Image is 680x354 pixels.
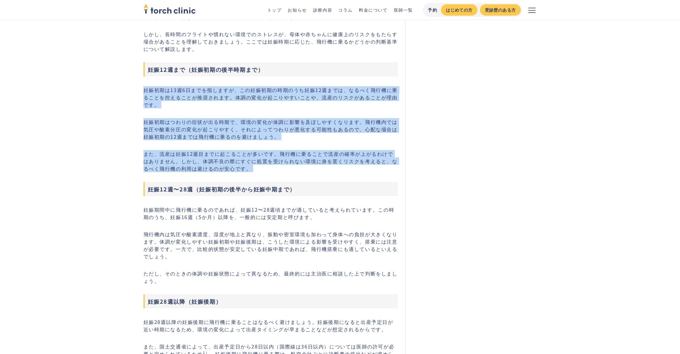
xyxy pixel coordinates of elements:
div: はじめての方 [446,7,472,13]
a: コラム [338,7,353,13]
p: 妊娠初期はつわりの症状が出る時期で、環境の変化が体調に影響を及ぼしやすくなります。飛行機内では気圧や酸素分圧の変化が起こりやすく、それによってつわりが悪化する可能性もあるので、心配な場合は妊娠初... [143,118,398,140]
p: 妊娠期間中に飛行機に乗るのであれば、妊娠12〜28週頃までが適していると考えられています。この時期のうち、妊娠16週（5か月）以降を、一般的には安定期と呼びます。 [143,206,398,221]
p: また、流産は妊娠12週目までに起こることが多いです。飛行機に乗ることで流産の確率が上がるわけではありません。しかし、体調不良の際にすぐに処置を受けられない環境に身を置くリスクを考えると、なるべく... [143,150,398,172]
p: 妊娠28週以降の妊娠後期に飛行機に乗ることはなるべく避けましょう。妊娠後期になると出産予定日が近い時期になるため、環境の変化によって出産タイミングが早まることなどが想定されるからです。 [143,318,398,333]
img: torch clinic [143,2,196,15]
p: 飛行機内は気圧や酸素濃度、湿度が地上と異なり、振動や密室環境も加わって身体への負担が大きくなります。体調が変化しやすい妊娠初期や妊娠後期は、こうした環境による影響を受けやすく、搭乗には注意が必要... [143,230,398,260]
div: 受診歴のある方 [485,7,516,13]
a: home [143,4,196,15]
a: 受診歴のある方 [480,4,521,16]
div: 予約 [428,7,437,13]
h3: 妊娠12週〜28週（妊娠初期の後半から妊娠中期まで） [143,182,398,196]
p: しかし、長時間のフライトや慣れない環境でのストレスが、母体や赤ちゃんに健康上のリスクをもたらす場合があることを理解しておきましょう。ここでは妊娠時期に応じた、飛行機に乗るかどうかの判断基準につい... [143,30,398,52]
a: トップ [267,7,282,13]
a: 診療内容 [313,7,332,13]
a: はじめての方 [441,4,477,16]
a: 医師一覧 [394,7,413,13]
h3: 妊娠12週まで（妊娠初期の後半時期まで） [143,62,398,76]
a: お知らせ [288,7,307,13]
p: ただし、そのときの体調や妊娠状態によって異なるため、最終的には主治医に相談した上で判断をしましょう。 [143,270,398,284]
p: 妊娠初期は13週6日までを指しますが、この妊娠初期の時期のうち妊娠12週までは、なるべく飛行機に乗ることを控えることが推奨されます。体調の変化が起こりやすいことや、流産のリスクがあることが理由です。 [143,86,398,108]
a: 料金について [359,7,388,13]
h3: 妊娠28週以降（妊娠後期） [143,294,398,308]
